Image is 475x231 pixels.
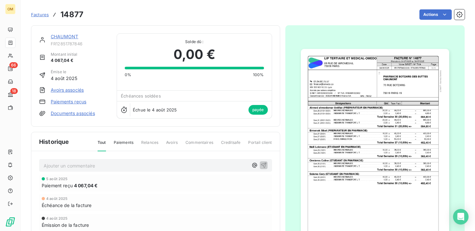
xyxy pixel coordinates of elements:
[51,75,78,82] span: 4 août 2025
[141,140,158,151] span: Relances
[185,140,213,151] span: Commentaires
[46,216,68,220] span: 4 août 2025
[42,222,89,228] span: Émission de la facture
[46,177,68,181] span: 5 août 2025
[51,52,77,57] span: Montant initial
[419,9,452,20] button: Actions
[39,137,69,146] span: Historique
[114,140,133,151] span: Paiements
[248,140,272,151] span: Portail client
[60,9,83,20] h3: 14877
[9,62,18,68] span: 66
[5,217,16,227] img: Logo LeanPay
[42,182,73,189] span: Paiement reçu
[5,64,15,74] a: 66
[174,45,215,64] span: 0,00 €
[51,69,78,75] span: Émise le
[42,202,91,209] span: Échéance de la facture
[133,107,177,112] span: Échue le 4 août 2025
[51,87,84,93] a: Avoirs associés
[221,140,241,151] span: Creditsafe
[125,39,264,45] span: Solde dû :
[51,41,109,46] span: FR12851787846
[166,140,178,151] span: Avoirs
[125,72,131,78] span: 0%
[98,140,106,151] span: Tout
[46,197,68,201] span: 4 août 2025
[10,88,18,94] span: 18
[31,12,49,17] span: Factures
[74,182,98,189] span: 4 067,04 €
[248,105,268,115] span: payée
[5,89,15,100] a: 18
[51,57,77,64] span: 4 067,04 €
[121,93,161,98] span: Échéances soldées
[31,11,49,18] a: Factures
[253,72,264,78] span: 100%
[51,34,78,39] a: CHAUMONT
[5,4,16,14] div: OM
[453,209,469,225] div: Open Intercom Messenger
[51,110,95,117] a: Documents associés
[51,98,86,105] a: Paiements reçus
